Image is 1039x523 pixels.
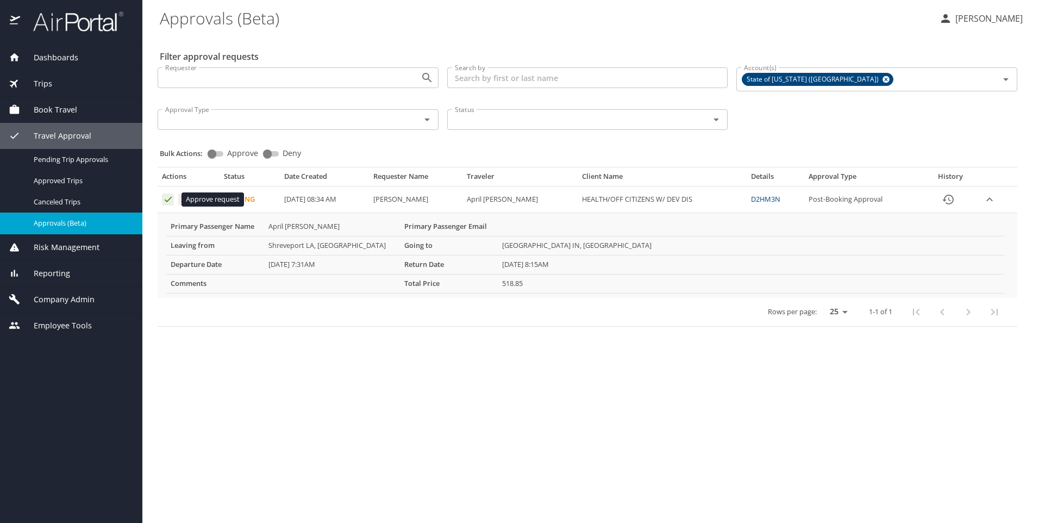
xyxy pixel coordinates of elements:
span: State of [US_STATE] ([GEOGRAPHIC_DATA]) [742,74,885,85]
th: Details [747,172,805,186]
button: Open [420,112,435,127]
td: [DATE] 7:31AM [264,255,400,274]
p: [PERSON_NAME] [952,12,1023,25]
span: Trips [20,78,52,90]
p: 1-1 of 1 [869,308,892,315]
span: Approvals (Beta) [34,218,129,228]
th: Primary Passenger Email [400,217,498,236]
th: Approval Type [804,172,923,186]
th: Return Date [400,255,498,274]
span: Pending Trip Approvals [34,154,129,165]
input: Search by first or last name [447,67,728,88]
td: Pending [220,186,280,213]
h1: Approvals (Beta) [160,1,930,35]
button: History [935,186,961,213]
div: State of [US_STATE] ([GEOGRAPHIC_DATA]) [742,73,893,86]
button: expand row [981,191,998,208]
th: Actions [158,172,220,186]
span: Deny [283,150,301,157]
th: Client Name [578,172,747,186]
img: icon-airportal.png [10,11,21,32]
td: April [PERSON_NAME] [264,217,400,236]
a: D2HM3N [751,194,780,204]
span: Approved Trips [34,176,129,186]
th: Total Price [400,274,498,293]
td: 518.85 [498,274,1004,293]
span: Employee Tools [20,320,92,332]
th: Primary Passenger Name [166,217,264,236]
td: [GEOGRAPHIC_DATA] IN, [GEOGRAPHIC_DATA] [498,236,1004,255]
h2: Filter approval requests [160,48,259,65]
table: Approval table [158,172,1017,327]
td: [PERSON_NAME] [369,186,462,213]
td: Post-Booking Approval [804,186,923,213]
span: Travel Approval [20,130,91,142]
td: [DATE] 8:15AM [498,255,1004,274]
table: More info for approvals [166,217,1004,294]
td: Shreveport LA, [GEOGRAPHIC_DATA] [264,236,400,255]
p: Rows per page: [768,308,817,315]
button: Open [998,72,1013,87]
span: Dashboards [20,52,78,64]
th: Traveler [462,172,578,186]
td: April [PERSON_NAME] [462,186,578,213]
th: Leaving from [166,236,264,255]
span: Canceled Trips [34,197,129,207]
button: Open [709,112,724,127]
th: Date Created [280,172,369,186]
span: Reporting [20,267,70,279]
th: Departure Date [166,255,264,274]
button: Open [420,70,435,85]
span: Approve [227,150,258,157]
td: HEALTH/OFF CITIZENS W/ DEV DIS [578,186,747,213]
th: Comments [166,274,264,293]
p: Bulk Actions: [160,148,211,158]
span: Book Travel [20,104,77,116]
th: History [923,172,977,186]
th: Going to [400,236,498,255]
span: Company Admin [20,294,95,306]
img: airportal-logo.png [21,11,123,32]
td: [DATE] 08:34 AM [280,186,369,213]
select: rows per page [821,304,852,320]
th: Status [220,172,280,186]
th: Requester Name [369,172,462,186]
button: [PERSON_NAME] [935,9,1027,28]
span: Risk Management [20,241,99,253]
